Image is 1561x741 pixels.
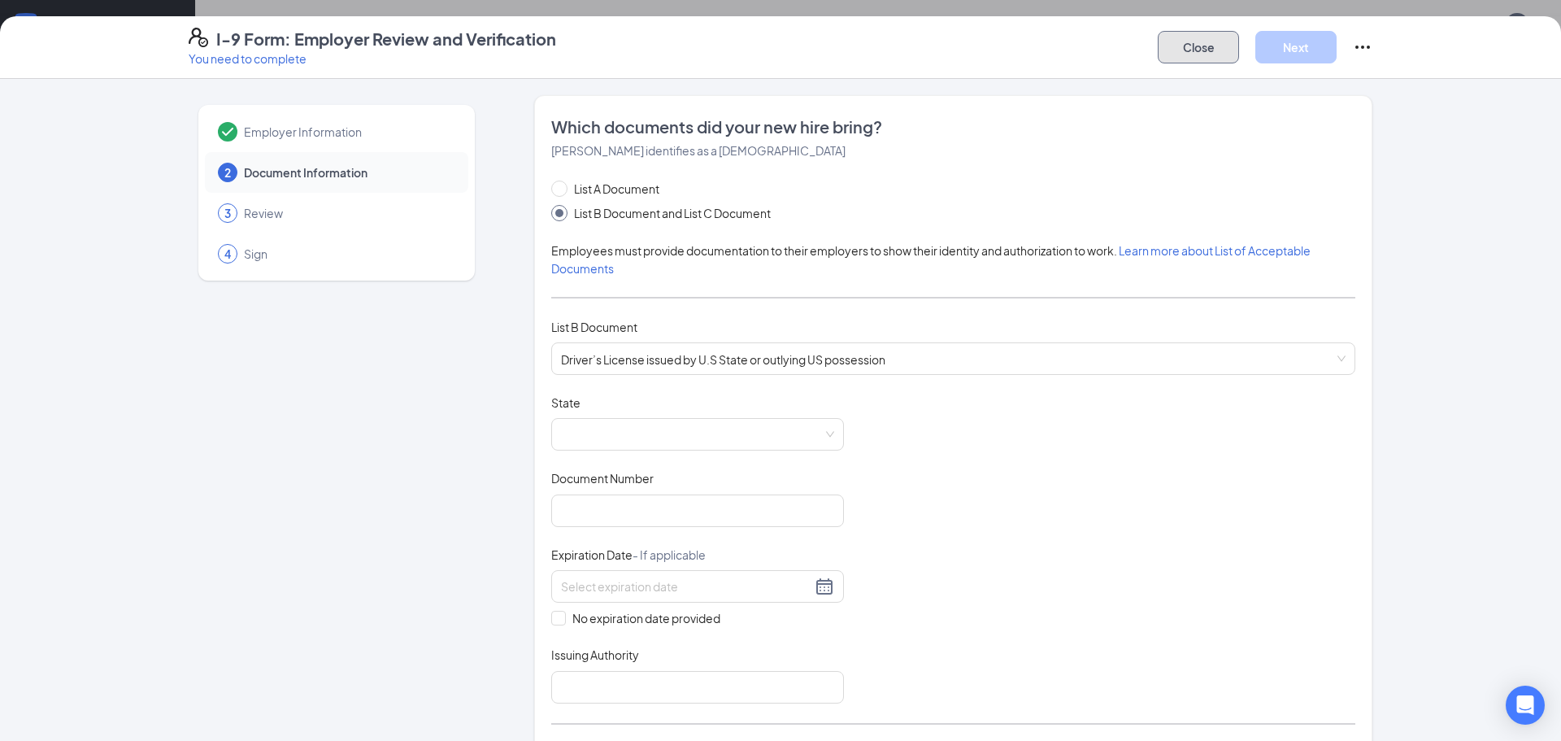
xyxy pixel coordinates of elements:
[566,609,727,627] span: No expiration date provided
[189,50,556,67] p: You need to complete
[244,124,452,140] span: Employer Information
[561,343,1346,374] span: Driver’s License issued by U.S State or outlying US possession
[551,243,1311,276] span: Employees must provide documentation to their employers to show their identity and authorization ...
[1158,31,1239,63] button: Close
[551,394,580,411] span: State
[224,164,231,181] span: 2
[218,122,237,142] svg: Checkmark
[244,164,452,181] span: Document Information
[551,143,846,158] span: [PERSON_NAME] identifies as a [DEMOGRAPHIC_DATA]
[189,28,208,47] svg: FormI9EVerifyIcon
[567,204,777,222] span: List B Document and List C Document
[551,470,654,486] span: Document Number
[1506,686,1545,725] div: Open Intercom Messenger
[551,547,706,563] span: Expiration Date
[224,205,231,221] span: 3
[551,116,1355,138] span: Which documents did your new hire bring?
[551,320,637,334] span: List B Document
[633,547,706,562] span: - If applicable
[244,246,452,262] span: Sign
[561,578,811,595] input: Select expiration date
[551,647,639,663] span: Issuing Authority
[1255,31,1337,63] button: Next
[224,246,231,262] span: 4
[216,28,556,50] h4: I-9 Form: Employer Review and Verification
[244,205,452,221] span: Review
[567,180,666,198] span: List A Document
[1353,37,1372,57] svg: Ellipses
